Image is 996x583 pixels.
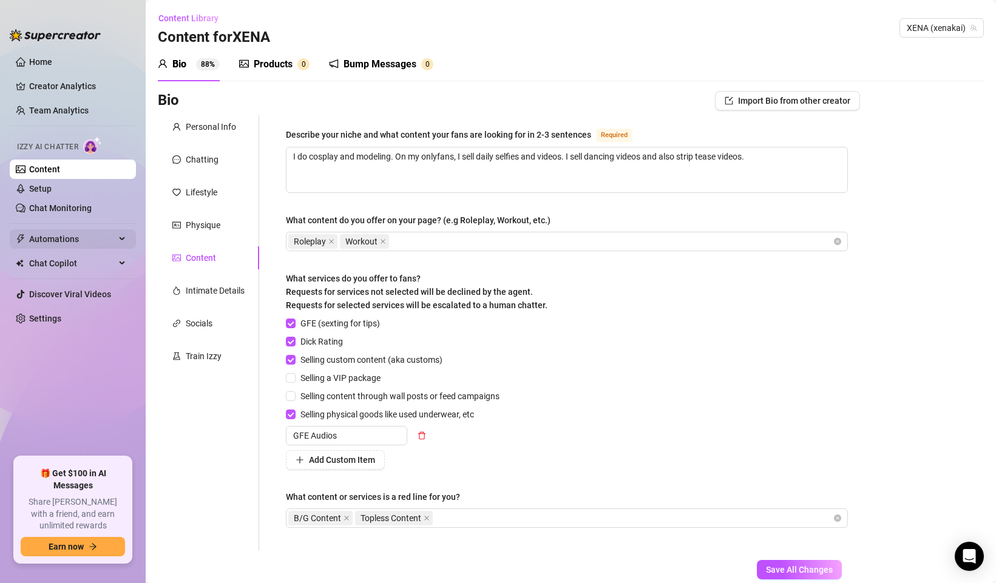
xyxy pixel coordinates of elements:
[596,129,632,142] span: Required
[172,123,181,131] span: user
[286,426,407,445] input: Enter custom item
[186,186,217,199] div: Lifestyle
[435,511,438,525] input: What content or services is a red line for you?
[16,259,24,268] img: Chat Copilot
[296,371,385,385] span: Selling a VIP package
[340,234,389,249] span: Workout
[286,214,559,227] label: What content do you offer on your page? (e.g Roleplay, Workout, etc.)
[186,317,212,330] div: Socials
[21,496,125,532] span: Share [PERSON_NAME] with a friend, and earn unlimited rewards
[391,234,394,249] input: What content do you offer on your page? (e.g Roleplay, Workout, etc.)
[329,59,339,69] span: notification
[16,234,25,244] span: thunderbolt
[21,468,125,491] span: 🎁 Get $100 in AI Messages
[172,286,181,295] span: fire
[29,314,61,323] a: Settings
[297,58,310,70] sup: 0
[186,153,219,166] div: Chatting
[158,8,228,28] button: Content Library
[355,511,433,525] span: Topless Content
[955,542,984,571] div: Open Intercom Messenger
[294,511,341,525] span: B/G Content
[766,565,833,575] span: Save All Changes
[286,490,460,504] div: What content or services is a red line for you?
[49,542,84,551] span: Earn now
[172,155,181,164] span: message
[29,57,52,67] a: Home
[296,456,304,464] span: plus
[172,221,181,229] span: idcard
[172,352,181,360] span: experiment
[286,450,385,470] button: Add Custom Item
[725,96,733,105] span: import
[834,238,841,245] span: close-circle
[286,214,551,227] div: What content do you offer on your page? (e.g Roleplay, Workout, etc.)
[158,59,168,69] span: user
[89,542,97,551] span: arrow-right
[288,234,337,249] span: Roleplay
[345,235,378,248] span: Workout
[29,289,111,299] a: Discover Viral Videos
[907,19,977,37] span: XENA (xenakai)
[29,106,89,115] a: Team Analytics
[29,184,52,194] a: Setup
[309,455,375,465] span: Add Custom Item
[361,511,421,525] span: Topless Content
[29,76,126,96] a: Creator Analytics
[296,353,447,366] span: Selling custom content (aka customs)
[344,57,416,72] div: Bump Messages
[421,58,433,70] sup: 0
[296,335,348,348] span: Dick Rating
[286,147,847,192] textarea: Describe your niche and what content your fans are looking for in 2-3 sentences
[239,59,249,69] span: picture
[186,284,245,297] div: Intimate Details
[715,91,860,110] button: Import Bio from other creator
[172,57,186,72] div: Bio
[344,515,350,521] span: close
[418,431,426,440] span: delete
[424,515,430,521] span: close
[738,96,850,106] span: Import Bio from other creator
[296,408,479,421] span: Selling physical goods like used underwear, etc
[254,57,293,72] div: Products
[186,251,216,265] div: Content
[294,235,326,248] span: Roleplay
[196,58,220,70] sup: 88%
[17,141,78,153] span: Izzy AI Chatter
[172,254,181,262] span: picture
[834,514,841,522] span: close-circle
[286,127,646,142] label: Describe your niche and what content your fans are looking for in 2-3 sentences
[757,560,842,579] button: Save All Changes
[172,188,181,197] span: heart
[286,128,591,141] div: Describe your niche and what content your fans are looking for in 2-3 sentences
[296,389,504,403] span: Selling content through wall posts or feed campaigns
[186,120,236,133] div: Personal Info
[328,238,334,244] span: close
[970,24,977,32] span: team
[29,203,92,213] a: Chat Monitoring
[158,91,179,110] h3: Bio
[29,254,115,273] span: Chat Copilot
[296,317,385,330] span: GFE (sexting for tips)
[158,28,270,47] h3: Content for XENA
[172,319,181,328] span: link
[10,29,101,41] img: logo-BBDzfeDw.svg
[286,274,547,310] span: What services do you offer to fans? Requests for services not selected will be declined by the ag...
[186,349,222,363] div: Train Izzy
[158,13,219,23] span: Content Library
[380,238,386,244] span: close
[288,511,353,525] span: B/G Content
[29,229,115,249] span: Automations
[21,537,125,556] button: Earn nowarrow-right
[29,164,60,174] a: Content
[186,218,220,232] div: Physique
[286,490,469,504] label: What content or services is a red line for you?
[83,136,102,154] img: AI Chatter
